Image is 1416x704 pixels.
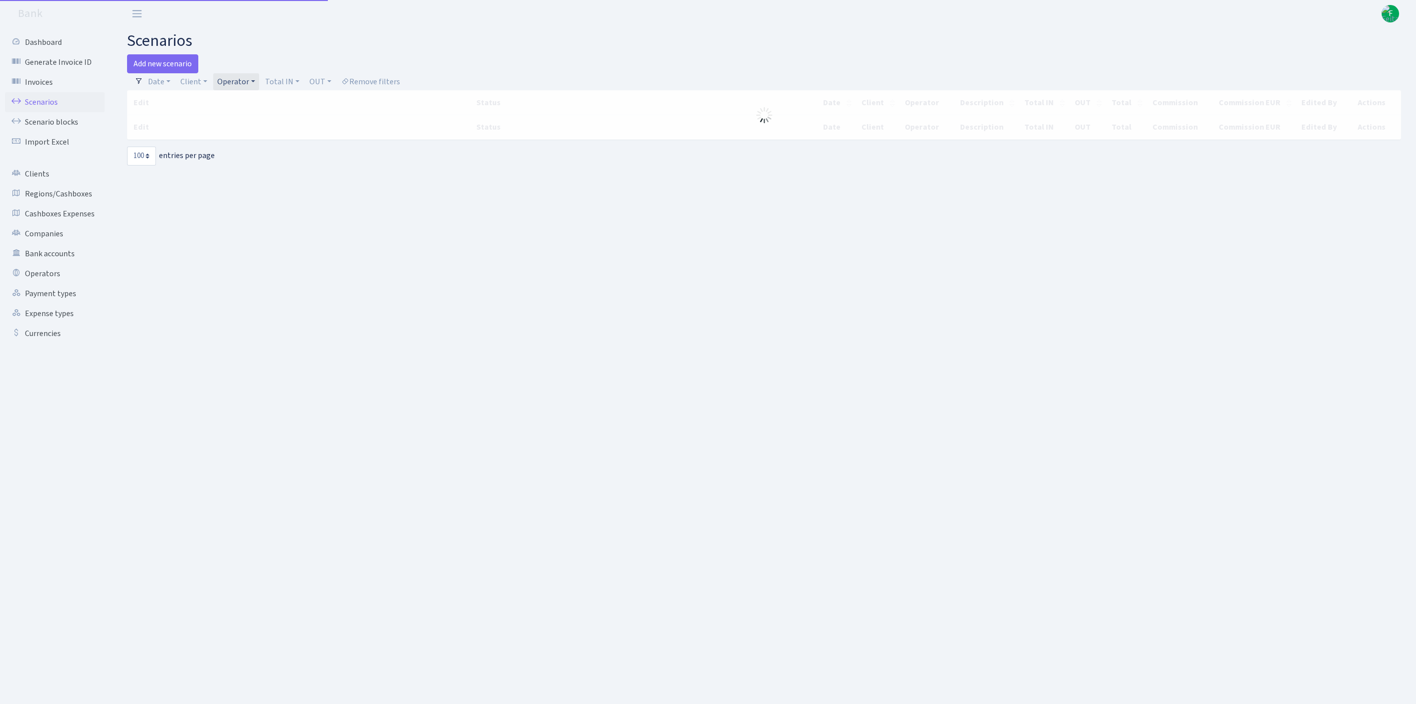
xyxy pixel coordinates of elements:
select: entries per page [127,147,156,166]
span: scenarios [127,29,192,52]
a: Cashboxes Expenses [5,204,105,224]
a: Total IN [261,73,303,90]
a: Generate Invoice ID [5,52,105,72]
a: Expense types [5,304,105,324]
a: Payment types [5,284,105,304]
button: Toggle navigation [125,5,149,22]
a: Add new scenario [127,54,198,73]
a: Import Excel [5,132,105,152]
a: Invoices [5,72,105,92]
label: entries per page [127,147,215,166]
a: Currencies [5,324,105,344]
a: OUT [305,73,335,90]
a: Dashboard [5,32,105,52]
img: Feitan [1382,5,1399,22]
a: Remove filters [337,73,404,90]
a: Date [144,73,174,90]
a: Operators [5,264,105,284]
img: Processing... [756,107,772,123]
a: Bank accounts [5,244,105,264]
a: Operator [213,73,259,90]
a: Clients [5,164,105,184]
a: Regions/Cashboxes [5,184,105,204]
a: Client [176,73,211,90]
a: Scenario blocks [5,112,105,132]
a: F [1382,5,1399,22]
a: Companies [5,224,105,244]
a: Scenarios [5,92,105,112]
